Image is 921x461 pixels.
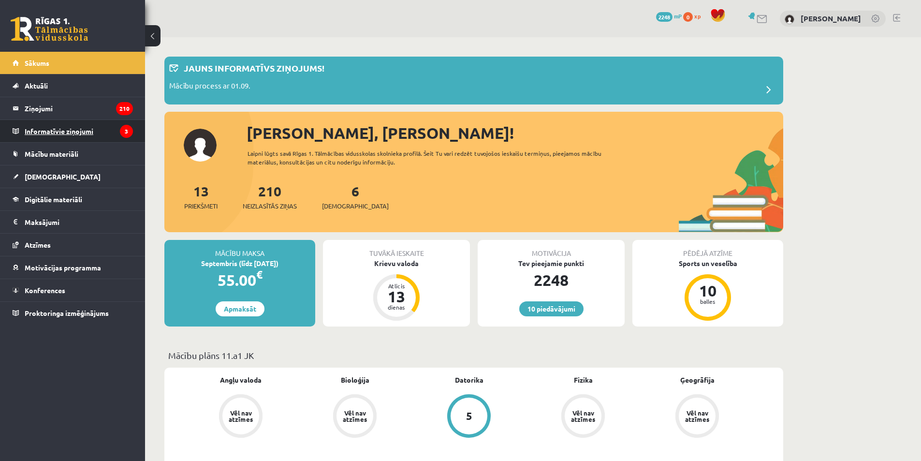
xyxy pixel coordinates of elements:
img: Amirs Ignatjevs [785,15,794,24]
span: € [256,268,263,282]
span: [DEMOGRAPHIC_DATA] [322,201,389,211]
a: Rīgas 1. Tālmācības vidusskola [11,17,88,41]
div: 13 [382,289,411,304]
legend: Maksājumi [25,211,133,233]
a: Vēl nav atzīmes [526,394,640,440]
div: Mācību maksa [164,240,315,258]
div: Vēl nav atzīmes [341,410,368,422]
span: Digitālie materiāli [25,195,82,204]
a: Ģeogrāfija [680,375,715,385]
div: Motivācija [478,240,625,258]
i: 210 [116,102,133,115]
legend: Ziņojumi [25,97,133,119]
a: Maksājumi [13,211,133,233]
span: Priekšmeti [184,201,218,211]
span: Proktoringa izmēģinājums [25,309,109,317]
span: Neizlasītās ziņas [243,201,297,211]
div: Septembris (līdz [DATE]) [164,258,315,268]
span: Motivācijas programma [25,263,101,272]
p: Mācību plāns 11.a1 JK [168,349,779,362]
div: [PERSON_NAME], [PERSON_NAME]! [247,121,783,145]
a: Apmaksāt [216,301,264,316]
span: Aktuāli [25,81,48,90]
span: Mācību materiāli [25,149,78,158]
span: 0 [683,12,693,22]
div: 5 [466,411,472,421]
a: Konferences [13,279,133,301]
a: Motivācijas programma [13,256,133,279]
p: Mācību process ar 01.09. [169,80,250,94]
span: xp [694,12,701,20]
div: dienas [382,304,411,310]
div: Sports un veselība [632,258,783,268]
a: [PERSON_NAME] [801,14,861,23]
span: Konferences [25,286,65,295]
div: Pēdējā atzīme [632,240,783,258]
a: Aktuāli [13,74,133,97]
a: Vēl nav atzīmes [184,394,298,440]
a: Proktoringa izmēģinājums [13,302,133,324]
span: mP [674,12,682,20]
a: Ziņojumi210 [13,97,133,119]
a: Digitālie materiāli [13,188,133,210]
a: 5 [412,394,526,440]
div: Vēl nav atzīmes [227,410,254,422]
a: Atzīmes [13,234,133,256]
a: Jauns informatīvs ziņojums! Mācību process ar 01.09. [169,61,778,100]
i: 3 [120,125,133,138]
a: Fizika [574,375,593,385]
span: Atzīmes [25,240,51,249]
a: Bioloģija [341,375,369,385]
div: Vēl nav atzīmes [570,410,597,422]
a: 2248 mP [656,12,682,20]
a: Vēl nav atzīmes [298,394,412,440]
a: Sports un veselība 10 balles [632,258,783,322]
a: Sākums [13,52,133,74]
a: [DEMOGRAPHIC_DATA] [13,165,133,188]
a: Datorika [455,375,483,385]
div: Tev pieejamie punkti [478,258,625,268]
a: 13Priekšmeti [184,182,218,211]
legend: Informatīvie ziņojumi [25,120,133,142]
span: 2248 [656,12,672,22]
a: 10 piedāvājumi [519,301,584,316]
a: 6[DEMOGRAPHIC_DATA] [322,182,389,211]
div: 10 [693,283,722,298]
div: Atlicis [382,283,411,289]
div: 55.00 [164,268,315,292]
div: Laipni lūgts savā Rīgas 1. Tālmācības vidusskolas skolnieka profilā. Šeit Tu vari redzēt tuvojošo... [248,149,619,166]
div: 2248 [478,268,625,292]
a: 0 xp [683,12,705,20]
div: Vēl nav atzīmes [684,410,711,422]
a: Vēl nav atzīmes [640,394,754,440]
div: Tuvākā ieskaite [323,240,470,258]
p: Jauns informatīvs ziņojums! [184,61,324,74]
a: Mācību materiāli [13,143,133,165]
a: Informatīvie ziņojumi3 [13,120,133,142]
div: balles [693,298,722,304]
span: Sākums [25,59,49,67]
span: [DEMOGRAPHIC_DATA] [25,172,101,181]
a: Angļu valoda [220,375,262,385]
div: Krievu valoda [323,258,470,268]
a: Krievu valoda Atlicis 13 dienas [323,258,470,322]
a: 210Neizlasītās ziņas [243,182,297,211]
